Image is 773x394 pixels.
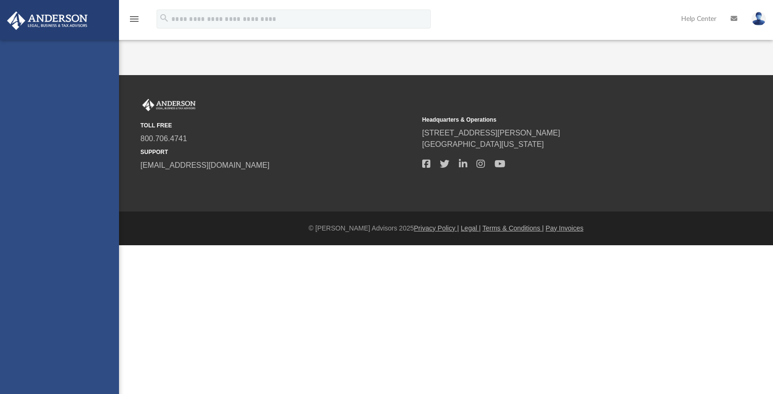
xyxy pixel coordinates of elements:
[129,13,140,25] i: menu
[422,140,544,148] a: [GEOGRAPHIC_DATA][US_STATE]
[483,224,544,232] a: Terms & Conditions |
[159,13,169,23] i: search
[461,224,481,232] a: Legal |
[140,121,416,130] small: TOLL FREE
[4,11,90,30] img: Anderson Advisors Platinum Portal
[545,224,583,232] a: Pay Invoices
[129,18,140,25] a: menu
[140,148,416,156] small: SUPPORT
[414,224,459,232] a: Privacy Policy |
[752,12,766,26] img: User Pic
[422,115,697,124] small: Headquarters & Operations
[140,135,187,143] a: 800.706.4741
[119,223,773,233] div: © [PERSON_NAME] Advisors 2025
[140,161,269,169] a: [EMAIL_ADDRESS][DOMAIN_NAME]
[140,99,198,111] img: Anderson Advisors Platinum Portal
[422,129,560,137] a: [STREET_ADDRESS][PERSON_NAME]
